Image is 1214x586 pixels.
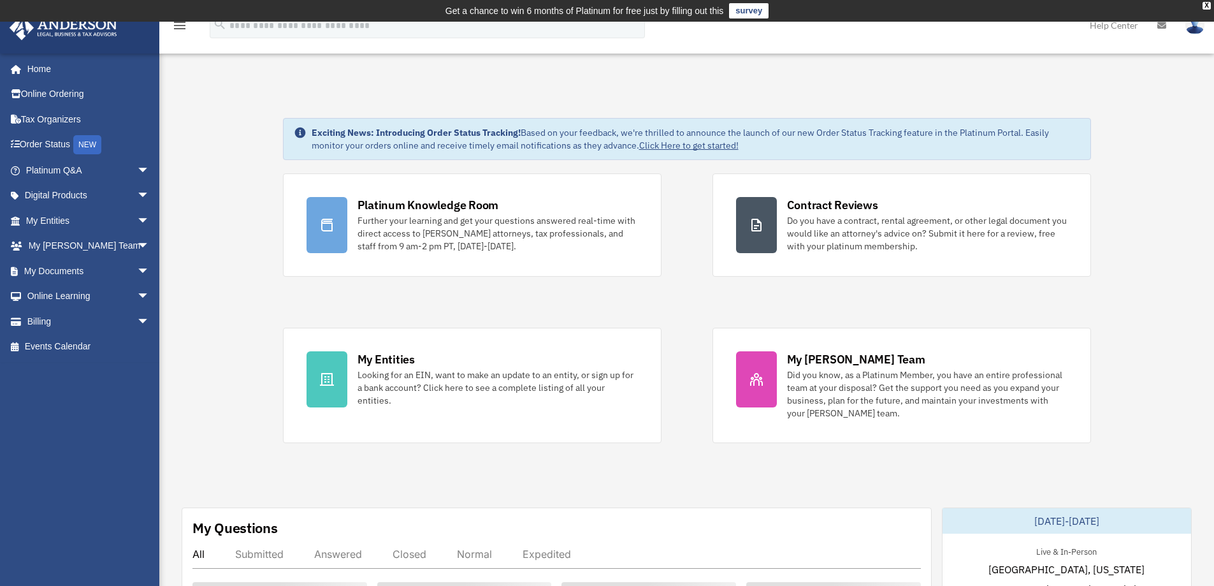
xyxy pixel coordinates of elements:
div: Further your learning and get your questions answered real-time with direct access to [PERSON_NAM... [358,214,638,253]
div: My Questions [192,518,278,538]
a: Click Here to get started! [639,140,739,151]
a: Platinum Q&Aarrow_drop_down [9,157,169,183]
img: Anderson Advisors Platinum Portal [6,15,121,40]
a: My Entitiesarrow_drop_down [9,208,169,233]
span: arrow_drop_down [137,233,163,260]
a: My [PERSON_NAME] Teamarrow_drop_down [9,233,169,259]
a: Digital Productsarrow_drop_down [9,183,169,209]
a: Billingarrow_drop_down [9,309,169,334]
div: Live & In-Person [1026,544,1107,557]
a: Tax Organizers [9,106,169,132]
div: Platinum Knowledge Room [358,197,499,213]
span: arrow_drop_down [137,309,163,335]
a: Online Ordering [9,82,169,107]
a: Home [9,56,163,82]
a: Platinum Knowledge Room Further your learning and get your questions answered real-time with dire... [283,173,661,277]
div: Contract Reviews [787,197,878,213]
div: Based on your feedback, we're thrilled to announce the launch of our new Order Status Tracking fe... [312,126,1080,152]
div: Looking for an EIN, want to make an update to an entity, or sign up for a bank account? Click her... [358,369,638,407]
div: Did you know, as a Platinum Member, you have an entire professional team at your disposal? Get th... [787,369,1067,420]
a: Order StatusNEW [9,132,169,158]
span: arrow_drop_down [137,258,163,284]
a: survey [729,3,769,18]
i: menu [172,18,187,33]
strong: Exciting News: Introducing Order Status Tracking! [312,127,521,138]
div: Closed [393,548,426,560]
div: Submitted [235,548,284,560]
div: All [192,548,205,560]
div: My [PERSON_NAME] Team [787,351,925,367]
i: search [213,17,227,31]
a: My [PERSON_NAME] Team Did you know, as a Platinum Member, you have an entire professional team at... [712,328,1091,443]
span: arrow_drop_down [137,208,163,234]
div: close [1203,2,1211,10]
span: arrow_drop_down [137,183,163,209]
span: arrow_drop_down [137,157,163,184]
img: User Pic [1185,16,1204,34]
a: My Documentsarrow_drop_down [9,258,169,284]
div: Get a chance to win 6 months of Platinum for free just by filling out this [445,3,724,18]
a: My Entities Looking for an EIN, want to make an update to an entity, or sign up for a bank accoun... [283,328,661,443]
a: Events Calendar [9,334,169,360]
a: Contract Reviews Do you have a contract, rental agreement, or other legal document you would like... [712,173,1091,277]
span: [GEOGRAPHIC_DATA], [US_STATE] [988,562,1145,577]
div: NEW [73,135,101,154]
div: Answered [314,548,362,560]
a: menu [172,22,187,33]
div: Normal [457,548,492,560]
div: Expedited [523,548,571,560]
a: Online Learningarrow_drop_down [9,284,169,309]
div: [DATE]-[DATE] [943,508,1191,534]
span: arrow_drop_down [137,284,163,310]
div: Do you have a contract, rental agreement, or other legal document you would like an attorney's ad... [787,214,1067,253]
div: My Entities [358,351,415,367]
